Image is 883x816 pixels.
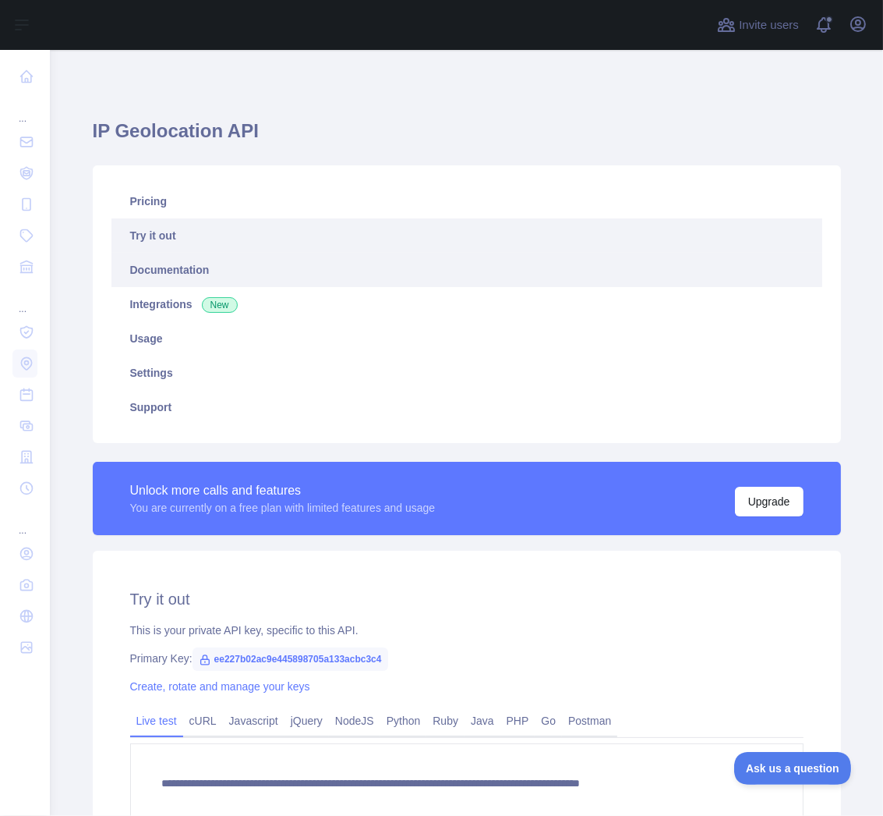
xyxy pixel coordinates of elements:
[223,708,284,733] a: Javascript
[111,184,822,218] a: Pricing
[111,287,822,321] a: Integrations New
[739,16,799,34] span: Invite users
[111,390,822,424] a: Support
[192,647,388,671] span: ee227b02ac9e445898705a133acbc3c4
[12,94,37,125] div: ...
[111,356,822,390] a: Settings
[202,297,238,313] span: New
[130,481,436,500] div: Unlock more calls and features
[12,284,37,315] div: ...
[111,321,822,356] a: Usage
[12,506,37,537] div: ...
[130,651,804,666] div: Primary Key:
[380,708,427,733] a: Python
[734,752,852,785] iframe: Toggle Customer Support
[130,680,310,693] a: Create, rotate and manage your keys
[329,708,380,733] a: NodeJS
[130,500,436,516] div: You are currently on a free plan with limited features and usage
[111,218,822,253] a: Try it out
[284,708,329,733] a: jQuery
[130,708,183,733] a: Live test
[500,708,535,733] a: PHP
[535,708,562,733] a: Go
[735,487,804,516] button: Upgrade
[714,12,802,37] button: Invite users
[130,623,804,638] div: This is your private API key, specific to this API.
[93,119,841,156] h1: IP Geolocation API
[464,708,500,733] a: Java
[130,588,804,610] h2: Try it out
[111,253,822,287] a: Documentation
[183,708,223,733] a: cURL
[562,708,617,733] a: Postman
[426,708,464,733] a: Ruby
